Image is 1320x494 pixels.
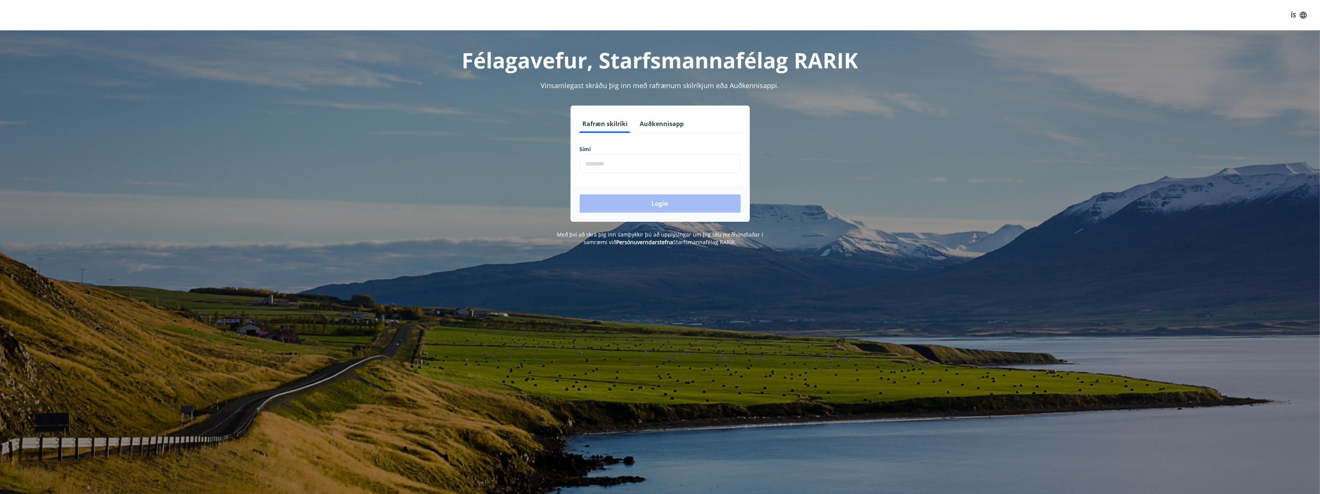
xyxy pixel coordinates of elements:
[1287,8,1311,22] button: ÍS
[396,46,924,74] h1: Félagavefur, Starfsmannafélag RARIK
[580,145,741,153] label: Sími
[541,81,779,90] span: Vinsamlegast skráðu þig inn með rafrænum skilríkjum eða Auðkennisappi.
[637,115,687,133] button: Auðkennisapp
[557,231,763,246] span: Með því að skrá þig inn samþykkir þú að upplýsingar um þig séu meðhöndlaðar í samræmi við Starfsm...
[616,238,673,246] a: Persónuverndarstefna
[580,115,631,133] button: Rafræn skilríki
